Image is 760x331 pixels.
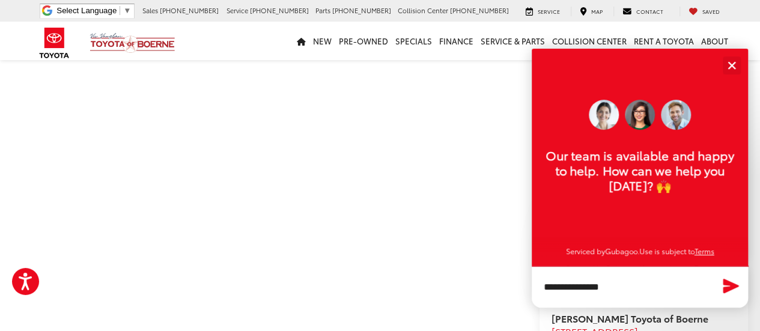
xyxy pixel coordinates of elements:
span: [PHONE_NUMBER] [450,5,509,15]
a: Map [571,7,612,16]
span: Map [591,7,603,15]
a: Gubagoo. [605,246,639,256]
a: Terms [695,246,714,256]
span: Contact [636,7,663,15]
p: Our team is available and happy to help. How can we help you [DATE]? 🙌 [544,148,736,193]
a: Rent a Toyota [630,22,698,60]
textarea: Type your message [532,266,748,308]
a: Select Language​ [56,6,131,15]
span: Service [538,7,560,15]
span: [PHONE_NUMBER] [250,5,309,15]
span: Serviced by [566,246,605,256]
span: Select Language [56,6,117,15]
a: About [698,22,732,60]
img: Operator 2 [589,100,619,130]
a: Finance [436,22,477,60]
a: Service & Parts: Opens in a new tab [477,22,549,60]
img: Toyota [32,23,77,62]
a: New [309,22,335,60]
img: Operator 1 [625,100,655,130]
span: Service [226,5,248,15]
span: Use is subject to [639,246,695,256]
span: Sales [142,5,158,15]
img: Operator 3 [661,100,691,130]
span: ▼ [123,6,131,15]
button: Close [719,52,744,78]
a: Collision Center [549,22,630,60]
button: Send Message [718,274,744,299]
a: Home [293,22,309,60]
span: Saved [702,7,720,15]
a: Pre-Owned [335,22,392,60]
a: Specials [392,22,436,60]
span: [PHONE_NUMBER] [332,5,391,15]
a: Service [517,7,569,16]
a: Contact [613,7,672,16]
span: [PHONE_NUMBER] [160,5,219,15]
strong: [PERSON_NAME] Toyota of Boerne [552,311,708,325]
span: Collision Center [398,5,448,15]
img: Vic Vaughan Toyota of Boerne [90,32,175,53]
span: Parts [315,5,330,15]
a: My Saved Vehicles [679,7,729,16]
